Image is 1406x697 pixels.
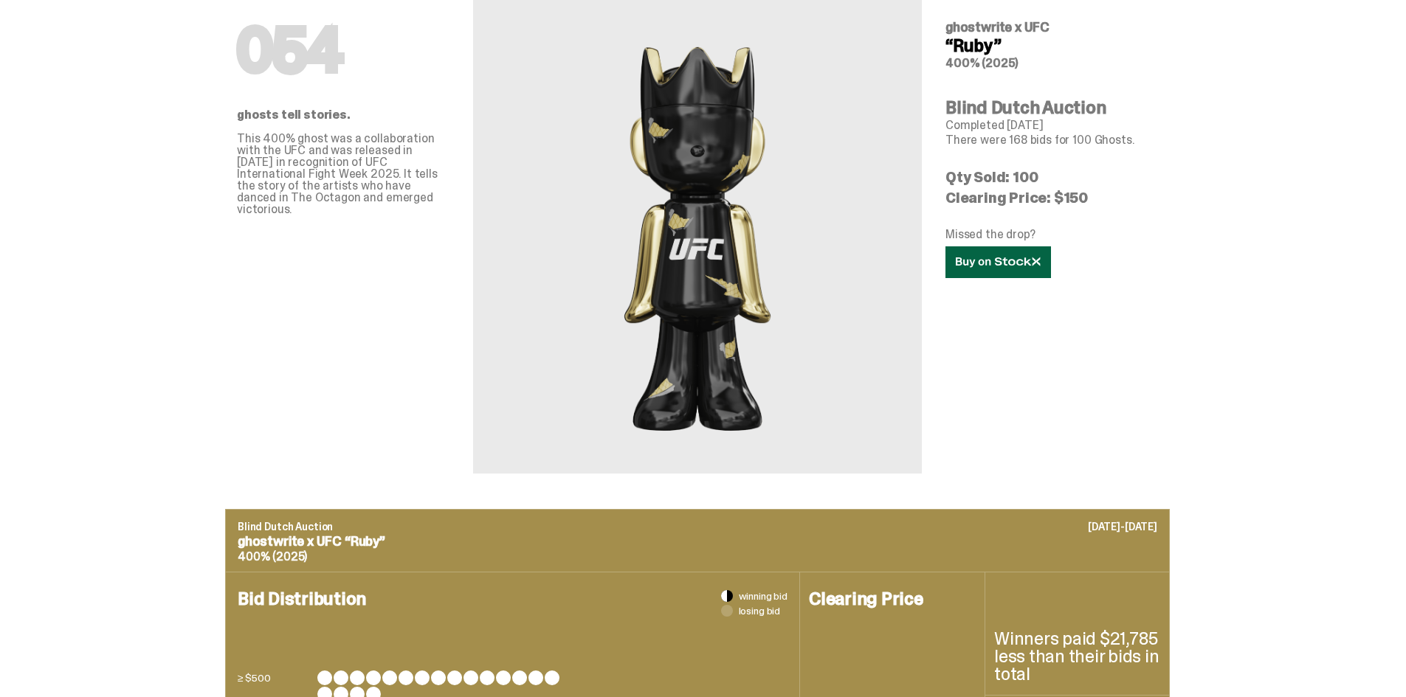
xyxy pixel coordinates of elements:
[945,134,1158,146] p: There were 168 bids for 100 Ghosts.
[237,133,449,215] p: This 400% ghost was a collaboration with the UFC and was released in [DATE] in recognition of UFC...
[945,170,1158,184] p: Qty Sold: 100
[994,630,1160,683] p: Winners paid $21,785 less than their bids in total
[238,549,307,564] span: 400% (2025)
[238,535,1157,548] p: ghostwrite x UFC “Ruby”
[945,55,1019,71] span: 400% (2025)
[809,590,976,608] h4: Clearing Price
[945,190,1158,205] p: Clearing Price: $150
[739,591,788,601] span: winning bid
[1088,521,1157,532] p: [DATE]-[DATE]
[945,229,1158,240] p: Missed the drop?
[238,521,1157,532] p: Blind Dutch Auction
[238,590,788,655] h4: Bid Distribution
[237,21,449,80] h1: 054
[237,109,449,121] p: ghosts tell stories.
[945,18,1050,36] span: ghostwrite x UFC
[945,99,1158,117] h4: Blind Dutch Auction
[945,37,1158,55] h4: “Ruby”
[610,32,785,438] img: UFC&ldquo;Ruby&rdquo;
[945,119,1158,131] p: Completed [DATE]
[739,606,781,616] span: losing bid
